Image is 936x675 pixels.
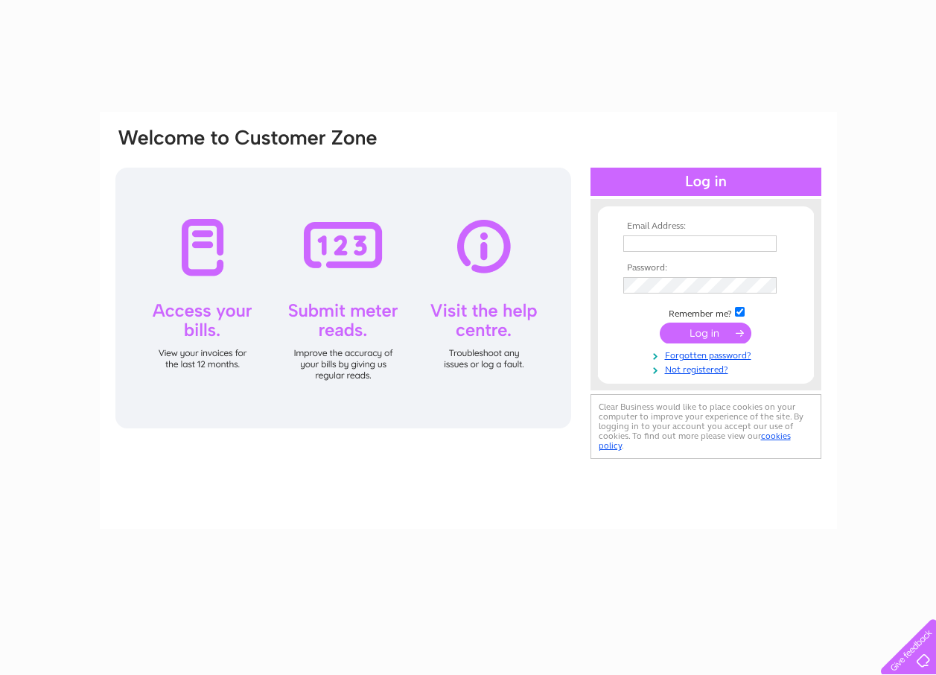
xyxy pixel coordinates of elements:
th: Email Address: [620,221,792,232]
div: Clear Business would like to place cookies on your computer to improve your experience of the sit... [590,394,821,459]
a: Forgotten password? [623,347,792,361]
a: Not registered? [623,361,792,375]
th: Password: [620,263,792,273]
td: Remember me? [620,305,792,320]
a: cookies policy [599,431,791,451]
input: Submit [660,323,751,343]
